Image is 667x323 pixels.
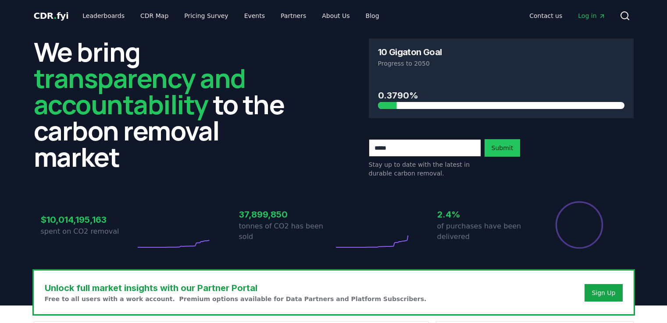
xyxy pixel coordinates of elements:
[571,8,612,24] a: Log in
[522,8,569,24] a: Contact us
[133,8,175,24] a: CDR Map
[34,10,69,22] a: CDR.fyi
[41,226,136,237] p: spent on CO2 removal
[578,11,605,20] span: Log in
[177,8,235,24] a: Pricing Survey
[41,213,136,226] h3: $10,014,195,163
[369,160,481,178] p: Stay up to date with the latest in durable carbon removal.
[378,59,624,68] p: Progress to 2050
[34,39,299,170] h2: We bring to the carbon removal market
[378,89,624,102] h3: 0.3790%
[239,208,334,221] h3: 37,899,850
[45,295,427,303] p: Free to all users with a work account. Premium options available for Data Partners and Platform S...
[555,200,604,249] div: Percentage of sales delivered
[34,11,69,21] span: CDR fyi
[359,8,386,24] a: Blog
[239,221,334,242] p: tonnes of CO2 has been sold
[522,8,612,24] nav: Main
[75,8,132,24] a: Leaderboards
[75,8,386,24] nav: Main
[592,288,615,297] a: Sign Up
[45,281,427,295] h3: Unlock full market insights with our Partner Portal
[34,60,246,122] span: transparency and accountability
[378,48,442,56] h3: 10 Gigaton Goal
[274,8,313,24] a: Partners
[485,139,521,157] button: Submit
[437,221,532,242] p: of purchases have been delivered
[54,11,57,21] span: .
[315,8,357,24] a: About Us
[237,8,272,24] a: Events
[585,284,622,302] button: Sign Up
[437,208,532,221] h3: 2.4%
